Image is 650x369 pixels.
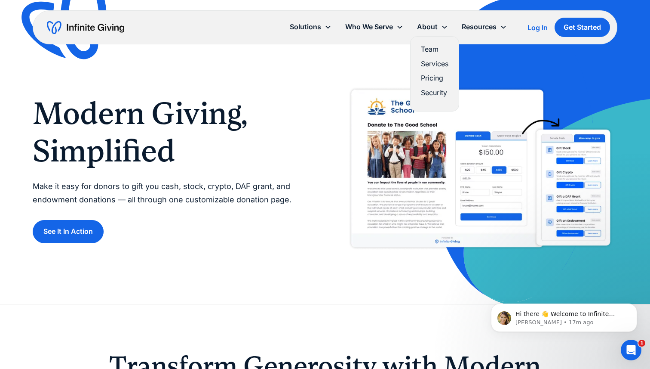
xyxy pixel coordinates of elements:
[421,58,448,70] a: Services
[338,18,410,36] div: Who We Serve
[410,36,459,112] nav: About
[283,18,338,36] div: Solutions
[345,21,393,33] div: Who We Serve
[478,285,650,346] iframe: Intercom notifications message
[527,22,548,33] a: Log In
[555,18,610,37] a: Get Started
[410,18,455,36] div: About
[527,24,548,31] div: Log In
[47,21,124,34] a: home
[621,340,641,360] iframe: Intercom live chat
[638,340,645,347] span: 1
[455,18,514,36] div: Resources
[33,180,308,206] p: Make it easy for donors to gift you cash, stock, crypto, DAF grant, and endowment donations — all...
[462,21,497,33] div: Resources
[421,72,448,84] a: Pricing
[417,21,438,33] div: About
[421,87,448,99] a: Security
[290,21,321,33] div: Solutions
[33,220,104,243] a: See It In Action
[421,43,448,55] a: Team
[33,95,308,170] h1: Modern Giving, Simplified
